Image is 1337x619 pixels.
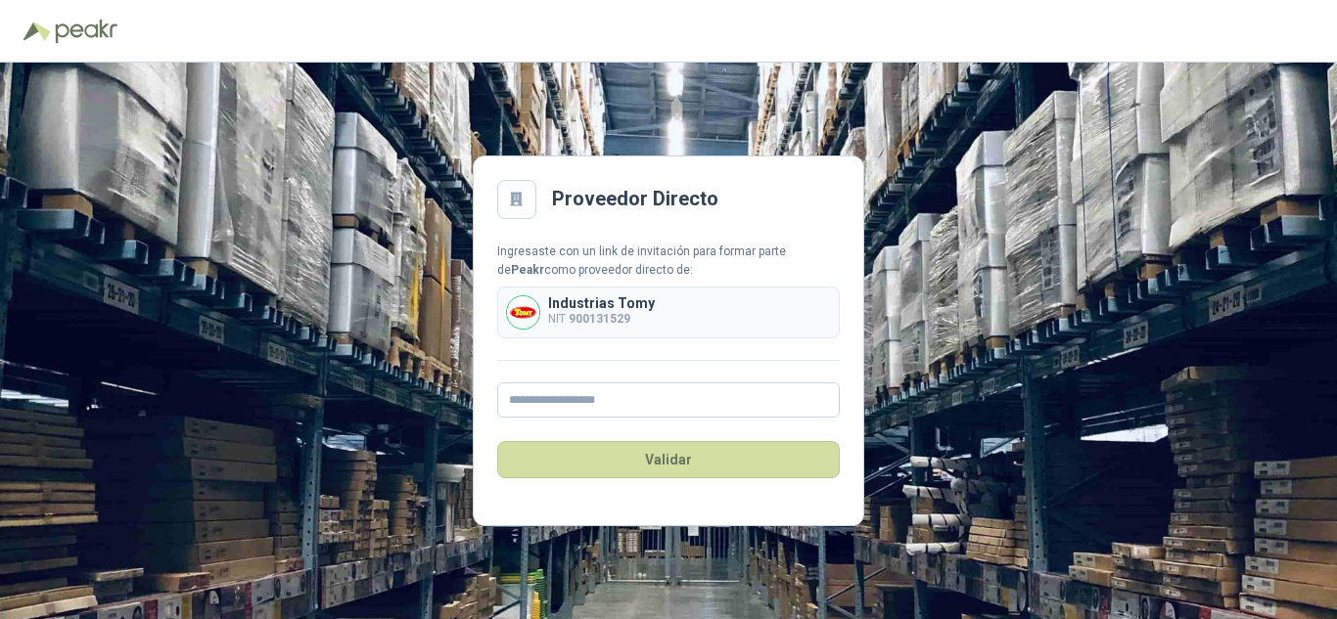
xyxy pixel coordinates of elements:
p: Industrias Tomy [548,296,655,310]
h2: Proveedor Directo [552,184,718,214]
img: Peakr [55,20,117,43]
div: Ingresaste con un link de invitación para formar parte de como proveedor directo de: [497,243,840,280]
b: 900131529 [569,312,630,326]
b: Peakr [511,263,544,277]
img: Logo [23,22,51,41]
p: NIT [548,310,655,329]
img: Company Logo [507,296,539,329]
button: Validar [497,441,840,478]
